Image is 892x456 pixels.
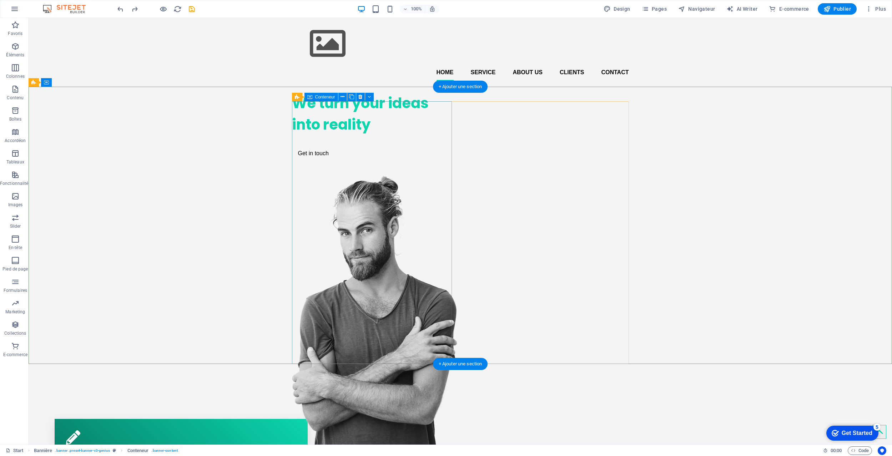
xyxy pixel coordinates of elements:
[766,3,812,15] button: E-commerce
[433,358,488,370] div: + Ajouter une section
[131,5,139,13] i: Refaire : Déplacer les éléments (Ctrl+Y, ⌘+Y)
[8,202,23,208] p: Images
[9,116,21,122] p: Boîtes
[130,5,139,13] button: redo
[187,5,196,13] button: save
[151,446,177,455] span: . banner-content
[173,5,182,13] button: reload
[851,446,869,455] span: Code
[127,446,149,455] span: Cliquez pour sélectionner. Double-cliquez pour modifier.
[878,446,886,455] button: Usercentrics
[726,5,757,12] span: AI Writer
[639,3,670,15] button: Pages
[55,446,110,455] span: . banner .preset-banner-v3-genius
[6,74,25,79] p: Colonnes
[159,5,167,13] button: Cliquez ici pour quitter le mode Aperçu et poursuivre l'édition.
[4,288,27,293] p: Formulaires
[116,5,125,13] i: Annuler : Ajouter un élément (Ctrl+Z)
[601,3,633,15] div: Design (Ctrl+Alt+Y)
[3,352,27,358] p: E-commerce
[8,31,22,36] p: Favoris
[836,448,837,453] span: :
[41,5,95,13] img: Editor Logo
[6,446,24,455] a: Cliquez pour annuler la sélection. Double-cliquez pour ouvrir Pages.
[831,446,842,455] span: 00 00
[6,159,24,165] p: Tableaux
[823,5,851,12] span: Publier
[400,5,425,13] button: 100%
[433,81,488,93] div: + Ajouter une section
[675,3,718,15] button: Navigateur
[848,446,872,455] button: Code
[823,446,842,455] h6: Durée de la session
[9,245,22,250] p: En-tête
[5,309,25,315] p: Marketing
[724,3,760,15] button: AI Writer
[429,6,435,12] i: Lors du redimensionnement, ajuster automatiquement le niveau de zoom en fonction de l'appareil sé...
[113,449,116,452] i: Cet élément est une présélection personnalisable.
[116,5,125,13] button: undo
[862,3,889,15] button: Plus
[21,8,52,14] div: Get Started
[601,3,633,15] button: Design
[34,446,178,455] nav: breadcrumb
[2,266,28,272] p: Pied de page
[315,95,335,99] span: Conteneur
[34,446,52,455] span: Cliquez pour sélectionner. Double-cliquez pour modifier.
[6,4,58,19] div: Get Started 5 items remaining, 0% complete
[410,5,422,13] h6: 100%
[678,5,715,12] span: Navigateur
[5,138,26,143] p: Accordéon
[865,5,886,12] span: Plus
[769,5,809,12] span: E-commerce
[818,3,857,15] button: Publier
[642,5,667,12] span: Pages
[53,1,60,9] div: 5
[7,95,24,101] p: Contenu
[6,52,24,58] p: Éléments
[4,330,26,336] p: Collections
[604,5,630,12] span: Design
[10,223,21,229] p: Slider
